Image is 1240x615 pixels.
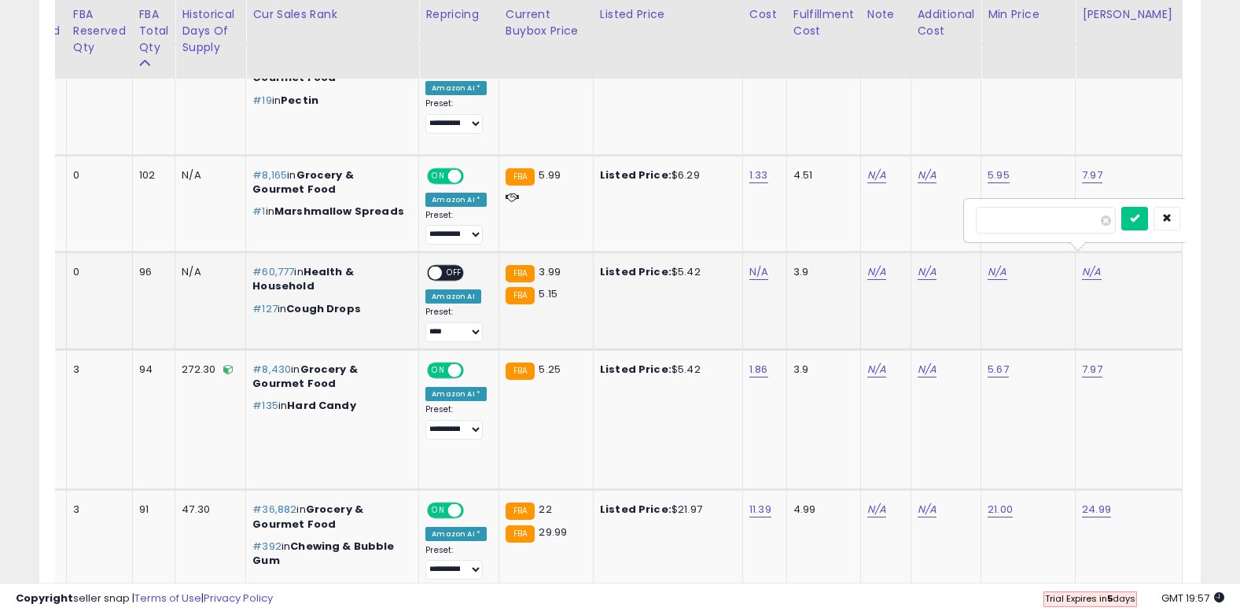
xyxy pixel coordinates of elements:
[429,504,448,517] span: ON
[252,204,407,219] p: in
[600,363,730,377] div: $5.42
[425,404,487,440] div: Preset:
[425,6,492,23] div: Repricing
[139,265,164,279] div: 96
[749,6,780,23] div: Cost
[918,502,936,517] a: N/A
[462,364,487,377] span: OFF
[539,168,561,182] span: 5.99
[867,168,886,183] a: N/A
[506,168,535,186] small: FBA
[425,387,487,401] div: Amazon AI *
[988,502,1013,517] a: 21.00
[286,301,361,316] span: Cough Drops
[793,363,848,377] div: 3.9
[252,93,271,108] span: #19
[988,6,1069,23] div: Min Price
[252,502,363,531] span: Grocery & Gourmet Food
[182,503,234,517] div: 47.30
[73,265,120,279] div: 0
[182,168,234,182] div: N/A
[425,527,487,541] div: Amazon AI *
[182,363,234,377] div: 272.30
[918,168,936,183] a: N/A
[1082,6,1176,23] div: [PERSON_NAME]
[252,540,407,568] p: in
[539,264,561,279] span: 3.99
[793,6,854,39] div: Fulfillment Cost
[462,169,487,182] span: OFF
[1082,264,1101,280] a: N/A
[274,204,404,219] span: Marshmallow Spreads
[252,539,281,554] span: #392
[749,264,768,280] a: N/A
[1107,592,1113,605] b: 5
[462,504,487,517] span: OFF
[539,362,561,377] span: 5.25
[252,398,278,413] span: #135
[988,264,1006,280] a: N/A
[600,168,672,182] b: Listed Price:
[252,94,407,108] p: in
[139,363,164,377] div: 94
[425,193,487,207] div: Amazon AI *
[134,591,201,606] a: Terms of Use
[252,363,407,391] p: in
[425,210,487,245] div: Preset:
[182,265,234,279] div: N/A
[793,168,848,182] div: 4.51
[252,264,354,293] span: Health & Household
[139,168,164,182] div: 102
[600,362,672,377] b: Listed Price:
[539,286,557,301] span: 5.15
[867,362,886,377] a: N/A
[73,6,126,56] div: FBA Reserved Qty
[506,287,535,304] small: FBA
[749,502,771,517] a: 11.39
[252,539,394,568] span: Chewing & Bubble Gum
[425,307,487,342] div: Preset:
[793,503,848,517] div: 4.99
[73,503,120,517] div: 3
[252,503,407,531] p: in
[252,168,354,197] span: Grocery & Gourmet Food
[73,168,120,182] div: 0
[600,265,730,279] div: $5.42
[73,363,120,377] div: 3
[918,362,936,377] a: N/A
[16,591,273,606] div: seller snap | |
[867,6,904,23] div: Note
[1161,591,1224,606] span: 2025-10-13 19:57 GMT
[539,502,551,517] span: 22
[506,363,535,380] small: FBA
[252,301,278,316] span: #127
[252,265,407,293] p: in
[425,545,487,580] div: Preset:
[749,362,768,377] a: 1.86
[918,264,936,280] a: N/A
[139,503,164,517] div: 91
[1082,168,1102,183] a: 7.97
[425,289,480,304] div: Amazon AI
[182,6,239,56] div: Historical Days Of Supply
[600,502,672,517] b: Listed Price:
[539,525,567,540] span: 29.99
[139,6,169,56] div: FBA Total Qty
[749,168,768,183] a: 1.33
[252,204,265,219] span: #1
[988,362,1009,377] a: 5.67
[252,168,287,182] span: #8,165
[867,264,886,280] a: N/A
[252,264,294,279] span: #60,777
[1082,362,1102,377] a: 7.97
[506,525,535,543] small: FBA
[793,265,848,279] div: 3.9
[443,267,468,280] span: OFF
[13,6,60,56] div: FBA inbound Qty
[600,6,736,23] div: Listed Price
[16,591,73,606] strong: Copyright
[506,265,535,282] small: FBA
[918,6,975,39] div: Additional Cost
[1082,502,1111,517] a: 24.99
[867,502,886,517] a: N/A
